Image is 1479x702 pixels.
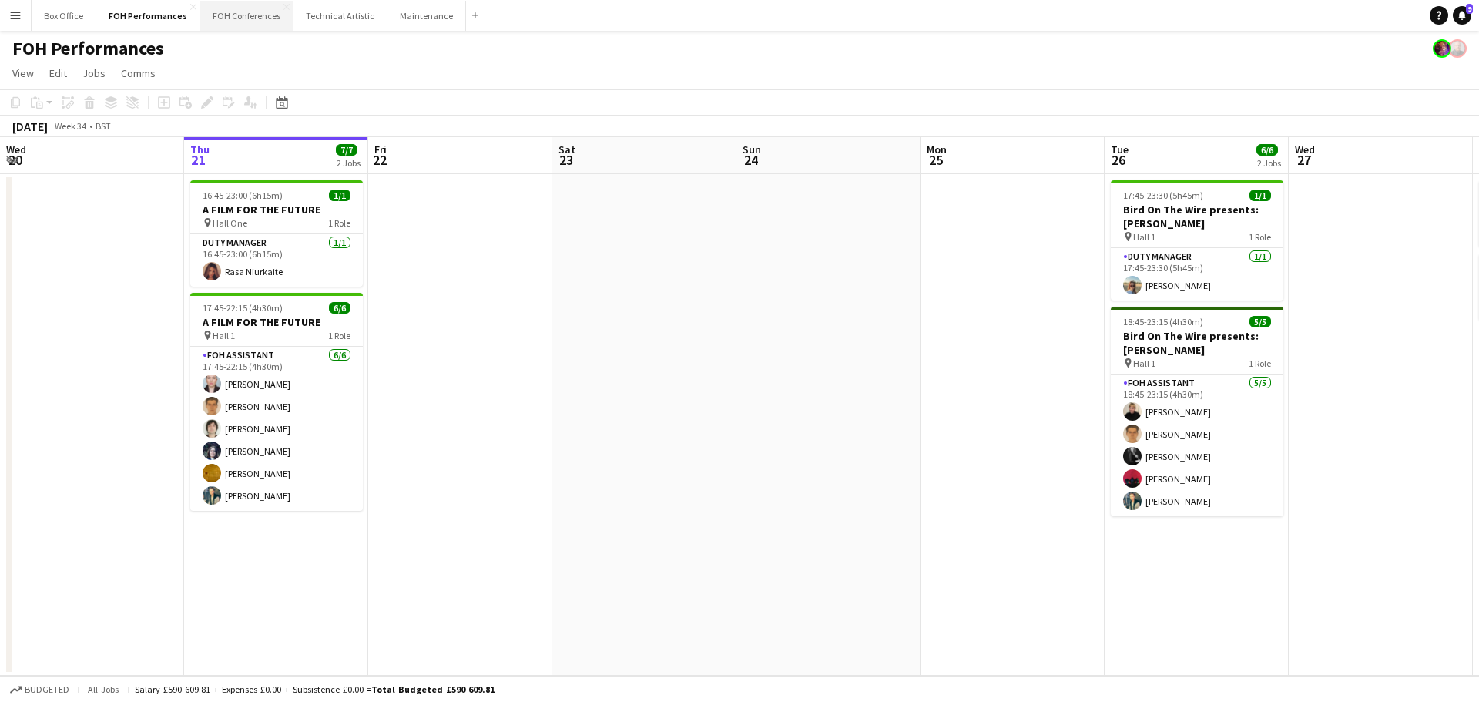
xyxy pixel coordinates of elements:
[1293,151,1315,169] span: 27
[190,143,210,156] span: Thu
[558,143,575,156] span: Sat
[190,293,363,511] app-job-card: 17:45-22:15 (4h30m)6/6A FILM FOR THE FUTURE Hall 11 RoleFOH Assistant6/617:45-22:15 (4h30m)[PERSO...
[8,681,72,698] button: Budgeted
[1111,248,1283,301] app-card-role: Duty Manager1/117:45-23:30 (5h45m)[PERSON_NAME]
[1448,39,1467,58] app-user-avatar: PERM Chris Nye
[32,1,96,31] button: Box Office
[329,302,350,314] span: 6/6
[1249,231,1271,243] span: 1 Role
[135,684,495,695] div: Salary £590 609.81 + Expenses £0.00 + Subsistence £0.00 =
[374,143,387,156] span: Fri
[1249,358,1271,369] span: 1 Role
[924,151,947,169] span: 25
[927,143,947,156] span: Mon
[1249,190,1271,201] span: 1/1
[293,1,387,31] button: Technical Artistic
[25,684,69,695] span: Budgeted
[1111,307,1283,516] app-job-card: 18:45-23:15 (4h30m)5/5Bird On The Wire presents: [PERSON_NAME] Hall 11 RoleFOH Assistant5/518:45-...
[190,234,363,287] app-card-role: Duty Manager1/116:45-23:00 (6h15m)Rasa Niurkaite
[1256,144,1278,156] span: 6/6
[1111,375,1283,516] app-card-role: FOH Assistant5/518:45-23:15 (4h30m)[PERSON_NAME][PERSON_NAME][PERSON_NAME][PERSON_NAME][PERSON_NAME]
[1111,203,1283,230] h3: Bird On The Wire presents: [PERSON_NAME]
[82,66,106,80] span: Jobs
[1133,231,1155,243] span: Hall 1
[1453,6,1471,25] a: 9
[115,63,162,83] a: Comms
[1123,190,1203,201] span: 17:45-23:30 (5h45m)
[4,151,26,169] span: 20
[1123,316,1203,327] span: 18:45-23:15 (4h30m)
[387,1,466,31] button: Maintenance
[12,66,34,80] span: View
[85,684,122,695] span: All jobs
[329,190,350,201] span: 1/1
[336,144,357,156] span: 7/7
[121,66,156,80] span: Comms
[203,302,283,314] span: 17:45-22:15 (4h30m)
[43,63,73,83] a: Edit
[1133,358,1155,369] span: Hall 1
[190,347,363,511] app-card-role: FOH Assistant6/617:45-22:15 (4h30m)[PERSON_NAME][PERSON_NAME][PERSON_NAME][PERSON_NAME][PERSON_NA...
[1466,4,1473,14] span: 9
[190,315,363,329] h3: A FILM FOR THE FUTURE
[1249,316,1271,327] span: 5/5
[76,63,112,83] a: Jobs
[1111,180,1283,301] app-job-card: 17:45-23:30 (5h45m)1/1Bird On The Wire presents: [PERSON_NAME] Hall 11 RoleDuty Manager1/117:45-2...
[6,63,40,83] a: View
[49,66,67,80] span: Edit
[203,190,283,201] span: 16:45-23:00 (6h15m)
[188,151,210,169] span: 21
[190,203,363,217] h3: A FILM FOR THE FUTURE
[213,330,235,341] span: Hall 1
[51,120,89,132] span: Week 34
[328,330,350,341] span: 1 Role
[200,1,293,31] button: FOH Conferences
[372,151,387,169] span: 22
[6,143,26,156] span: Wed
[12,119,48,134] div: [DATE]
[1111,143,1129,156] span: Tue
[1433,39,1451,58] app-user-avatar: Frazer Mclean
[371,684,495,695] span: Total Budgeted £590 609.81
[12,37,164,60] h1: FOH Performances
[213,217,247,229] span: Hall One
[743,143,761,156] span: Sun
[1295,143,1315,156] span: Wed
[328,217,350,229] span: 1 Role
[1108,151,1129,169] span: 26
[1111,329,1283,357] h3: Bird On The Wire presents: [PERSON_NAME]
[190,180,363,287] app-job-card: 16:45-23:00 (6h15m)1/1A FILM FOR THE FUTURE Hall One1 RoleDuty Manager1/116:45-23:00 (6h15m)Rasa ...
[337,157,361,169] div: 2 Jobs
[1257,157,1281,169] div: 2 Jobs
[96,120,111,132] div: BST
[740,151,761,169] span: 24
[96,1,200,31] button: FOH Performances
[556,151,575,169] span: 23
